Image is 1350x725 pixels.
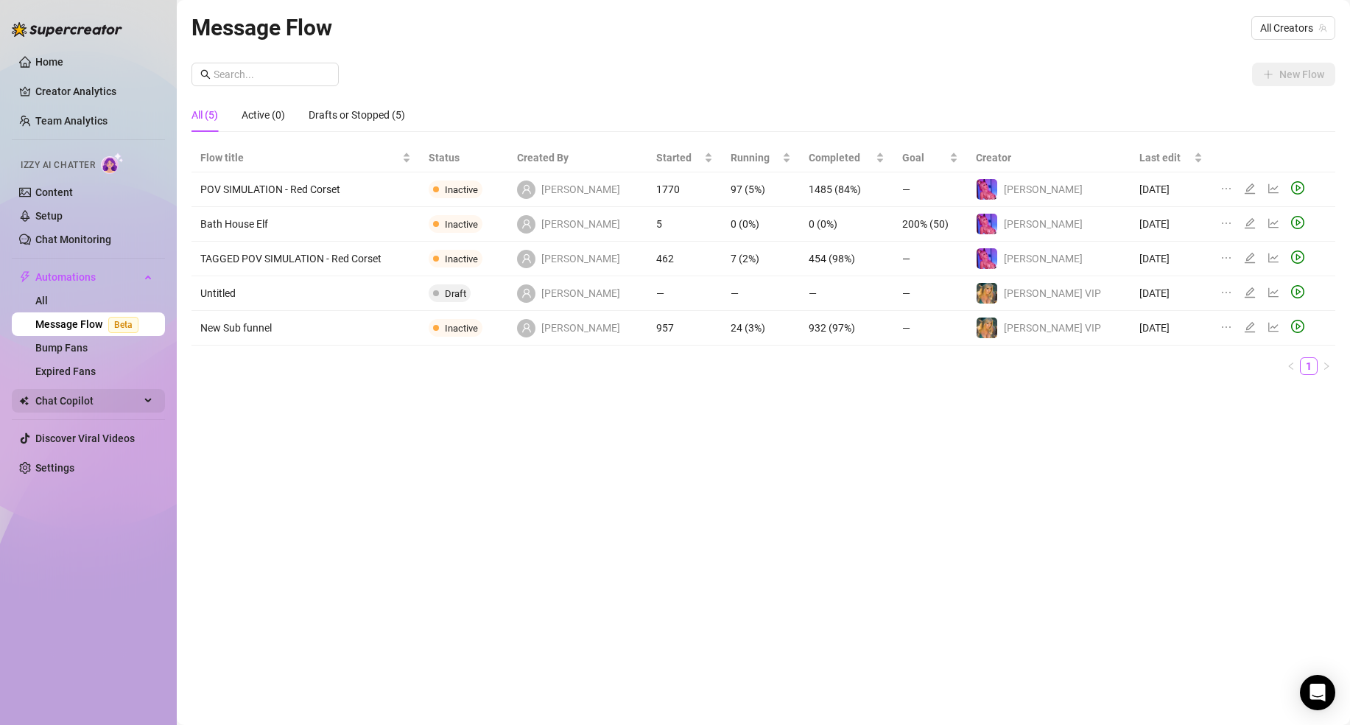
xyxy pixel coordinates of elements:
[977,318,997,338] img: Jessica VIP
[1268,321,1279,333] span: line-chart
[200,69,211,80] span: search
[108,317,138,333] span: Beta
[191,10,332,45] article: Message Flow
[1282,357,1300,375] button: left
[722,242,801,276] td: 7 (2%)
[191,242,420,276] td: TAGGED POV SIMULATION - Red Corset
[1220,252,1232,264] span: ellipsis
[35,80,153,103] a: Creator Analytics
[1318,357,1335,375] li: Next Page
[521,219,532,229] span: user
[1244,287,1256,298] span: edit
[1291,285,1304,298] span: play-circle
[1244,321,1256,333] span: edit
[647,276,722,311] td: —
[731,150,780,166] span: Running
[35,186,73,198] a: Content
[445,219,478,230] span: Inactive
[35,389,140,413] span: Chat Copilot
[1322,362,1331,371] span: right
[722,311,801,346] td: 24 (3%)
[893,311,967,346] td: —
[191,207,420,242] td: Bath House Elf
[191,144,420,172] th: Flow title
[722,172,801,207] td: 97 (5%)
[977,179,997,200] img: Jessica Nigri
[35,210,63,222] a: Setup
[1268,287,1279,298] span: line-chart
[191,311,420,346] td: New Sub funnel
[191,172,420,207] td: POV SIMULATION - Red Corset
[1131,144,1212,172] th: Last edit
[800,207,893,242] td: 0 (0%)
[12,22,122,37] img: logo-BBDzfeDw.svg
[35,115,108,127] a: Team Analytics
[1004,287,1101,299] span: [PERSON_NAME] VIP
[1260,17,1326,39] span: All Creators
[1220,287,1232,298] span: ellipsis
[1131,276,1212,311] td: [DATE]
[809,150,872,166] span: Completed
[800,172,893,207] td: 1485 (84%)
[800,242,893,276] td: 454 (98%)
[647,144,722,172] th: Started
[1220,217,1232,229] span: ellipsis
[19,396,29,406] img: Chat Copilot
[508,144,647,172] th: Created By
[647,172,722,207] td: 1770
[35,318,144,330] a: Message FlowBeta
[893,242,967,276] td: —
[1268,252,1279,264] span: line-chart
[521,288,532,298] span: user
[541,216,620,232] span: [PERSON_NAME]
[35,365,96,377] a: Expired Fans
[35,462,74,474] a: Settings
[309,107,405,123] div: Drafts or Stopped (5)
[19,271,31,283] span: thunderbolt
[521,184,532,195] span: user
[1244,252,1256,264] span: edit
[445,253,478,265] span: Inactive
[1268,217,1279,229] span: line-chart
[893,276,967,311] td: —
[1131,311,1212,346] td: [DATE]
[647,207,722,242] td: 5
[21,158,95,172] span: Izzy AI Chatter
[1252,63,1335,86] button: New Flow
[1291,181,1304,195] span: play-circle
[35,295,48,307] a: All
[200,150,399,166] span: Flow title
[1244,183,1256,195] span: edit
[35,234,111,245] a: Chat Monitoring
[420,144,509,172] th: Status
[893,144,967,172] th: Goal
[1268,183,1279,195] span: line-chart
[35,56,63,68] a: Home
[647,242,722,276] td: 462
[800,144,893,172] th: Completed
[1220,321,1232,333] span: ellipsis
[445,323,478,334] span: Inactive
[1300,357,1318,375] li: 1
[893,207,967,242] td: 200% (50)
[541,285,620,301] span: [PERSON_NAME]
[977,214,997,234] img: Jessica Nigri
[445,184,478,195] span: Inactive
[1004,218,1083,230] span: [PERSON_NAME]
[242,107,285,123] div: Active (0)
[902,150,946,166] span: Goal
[1301,358,1317,374] a: 1
[1004,253,1083,265] span: [PERSON_NAME]
[521,323,532,333] span: user
[1131,242,1212,276] td: [DATE]
[445,288,466,299] span: Draft
[1220,183,1232,195] span: ellipsis
[191,107,218,123] div: All (5)
[1291,320,1304,333] span: play-circle
[977,248,997,269] img: Jessica Nigri
[1004,322,1101,334] span: [PERSON_NAME] VIP
[1318,24,1327,32] span: team
[893,172,967,207] td: —
[541,181,620,197] span: [PERSON_NAME]
[1004,183,1083,195] span: [PERSON_NAME]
